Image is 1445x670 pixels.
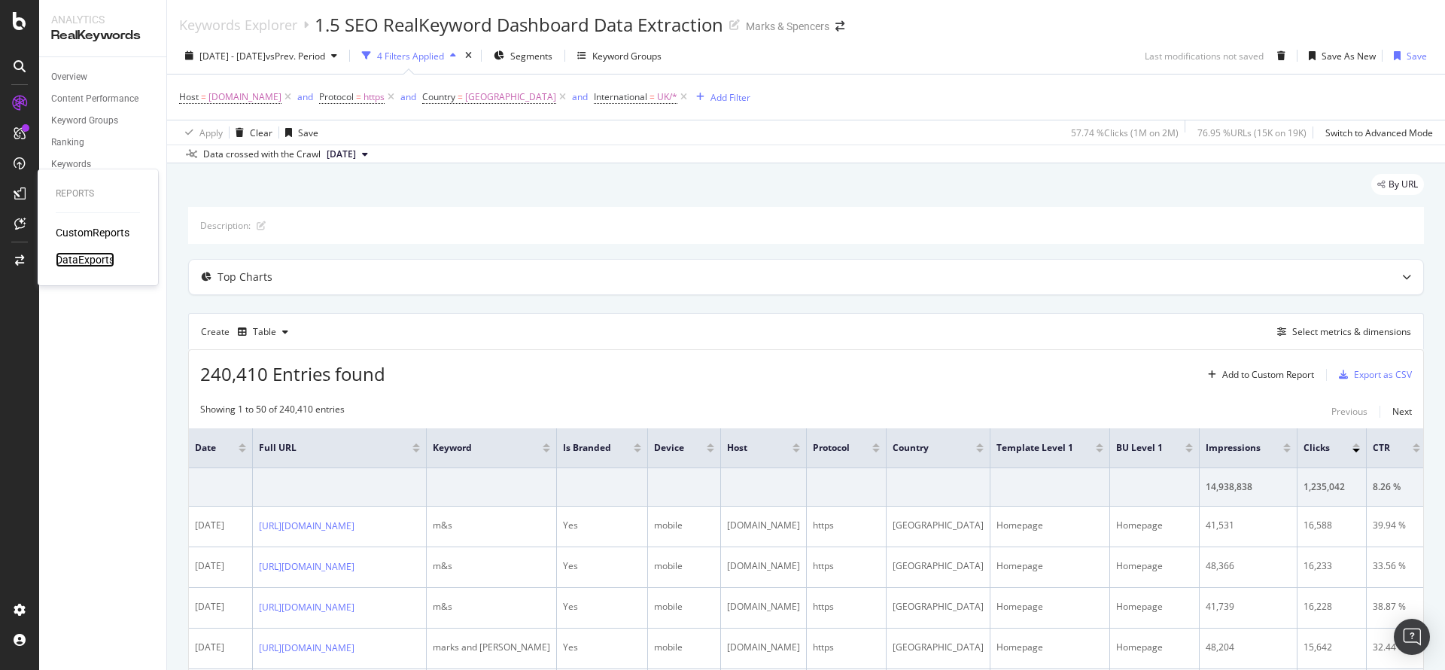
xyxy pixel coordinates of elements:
div: Ranking [51,135,84,151]
span: Host [727,441,770,455]
div: [DOMAIN_NAME] [727,641,800,654]
span: Protocol [813,441,850,455]
div: 33.56 % [1373,559,1420,573]
div: Yes [563,559,641,573]
span: BU Level 1 [1116,441,1163,455]
button: and [400,90,416,104]
a: [URL][DOMAIN_NAME] [259,519,354,534]
div: m&s [433,519,550,532]
div: [DATE] [195,519,246,532]
button: Save [279,120,318,145]
span: Is Branded [563,441,611,455]
span: = [201,90,206,103]
div: Description: [200,219,251,232]
button: and [572,90,588,104]
a: Keywords [51,157,156,172]
div: Create [201,320,294,344]
button: Add to Custom Report [1202,363,1314,387]
span: By URL [1389,180,1418,189]
div: Yes [563,600,641,614]
div: https [813,519,880,532]
div: and [297,90,313,103]
span: = [458,90,463,103]
div: 15,642 [1304,641,1360,654]
span: Host [179,90,199,103]
button: Save As New [1303,44,1376,68]
div: 16,588 [1304,519,1360,532]
div: https [813,600,880,614]
span: Full URL [259,441,390,455]
div: Homepage [996,600,1103,614]
a: Content Performance [51,91,156,107]
div: Add to Custom Report [1222,370,1314,379]
div: [DATE] [195,559,246,573]
span: [DATE] - [DATE] [199,50,266,62]
span: https [364,87,385,108]
button: Clear [230,120,272,145]
div: mobile [654,559,714,573]
button: 4 Filters Applied [356,44,462,68]
div: 39.94 % [1373,519,1420,532]
div: [GEOGRAPHIC_DATA] [893,519,984,532]
span: Clicks [1304,441,1330,455]
a: Keyword Groups [51,113,156,129]
span: Keyword [433,441,520,455]
span: Country [893,441,954,455]
a: [URL][DOMAIN_NAME] [259,641,354,656]
div: m&s [433,600,550,614]
div: Homepage [1116,600,1193,614]
div: Homepage [1116,559,1193,573]
div: [DATE] [195,600,246,614]
div: Keyword Groups [51,113,118,129]
button: Next [1392,403,1412,421]
span: = [356,90,361,103]
div: Homepage [1116,519,1193,532]
div: Yes [563,641,641,654]
div: [GEOGRAPHIC_DATA] [893,559,984,573]
div: Content Performance [51,91,138,107]
div: https [813,559,880,573]
div: 76.95 % URLs ( 15K on 19K ) [1197,126,1307,139]
span: Device [654,441,684,455]
button: Table [232,320,294,344]
a: Ranking [51,135,156,151]
div: Apply [199,126,223,139]
span: Date [195,441,216,455]
span: = [649,90,655,103]
div: Clear [250,126,272,139]
a: [URL][DOMAIN_NAME] [259,600,354,615]
div: [GEOGRAPHIC_DATA] [893,641,984,654]
div: CustomReports [56,225,129,240]
div: Open Intercom Messenger [1394,619,1430,655]
div: m&s [433,559,550,573]
div: mobile [654,641,714,654]
div: and [400,90,416,103]
div: Homepage [1116,641,1193,654]
div: RealKeywords [51,27,154,44]
div: Homepage [996,519,1103,532]
div: 1.5 SEO RealKeyword Dashboard Data Extraction [315,12,723,38]
div: Table [253,327,276,337]
button: Export as CSV [1333,363,1412,387]
div: 57.74 % Clicks ( 1M on 2M ) [1071,126,1179,139]
div: Showing 1 to 50 of 240,410 entries [200,403,345,421]
div: Keywords Explorer [179,17,297,33]
div: 41,739 [1206,600,1291,614]
div: Next [1392,405,1412,418]
button: Select metrics & dimensions [1271,323,1411,341]
button: and [297,90,313,104]
div: 38.87 % [1373,600,1420,614]
div: [DOMAIN_NAME] [727,559,800,573]
div: 32.44 % [1373,641,1420,654]
div: marks and [PERSON_NAME] [433,641,550,654]
div: 14,938,838 [1206,480,1291,494]
a: DataExports [56,252,114,267]
div: and [572,90,588,103]
div: [DATE] [195,641,246,654]
div: 16,233 [1304,559,1360,573]
button: Save [1388,44,1427,68]
span: vs Prev. Period [266,50,325,62]
button: [DATE] [321,145,374,163]
div: 16,228 [1304,600,1360,614]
